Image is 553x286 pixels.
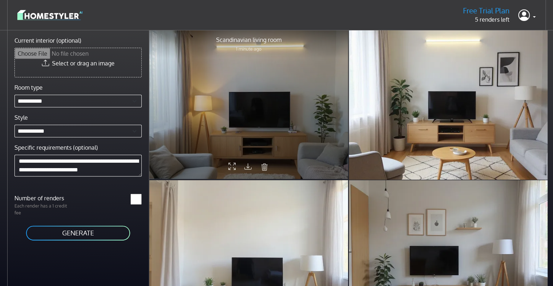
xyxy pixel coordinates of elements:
label: Current interior (optional) [14,36,81,45]
h5: Free Trial Plan [463,6,510,15]
label: Style [14,113,28,122]
label: Specific requirements (optional) [14,143,98,152]
label: Room type [14,83,43,92]
img: logo-3de290ba35641baa71223ecac5eacb59cb85b4c7fdf211dc9aaecaaee71ea2f8.svg [17,9,82,21]
p: Each render has a 1 credit fee [10,202,78,216]
p: Scandinavian living room [216,35,282,44]
label: Number of renders [10,194,78,202]
p: 1 minute ago [216,46,282,52]
p: 5 renders left [463,15,510,24]
button: GENERATE [25,225,131,241]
